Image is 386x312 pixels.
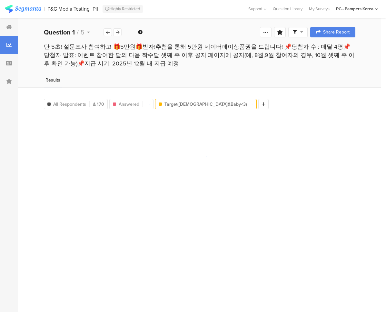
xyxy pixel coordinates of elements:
span: Target([DEMOGRAPHIC_DATA]&Baby<3) [164,101,242,108]
span: Results [45,77,60,83]
div: P&G Media Testing_PII [47,6,98,12]
div: Highly Restricted [103,5,143,13]
span: Answered [119,101,139,108]
b: Question 1 [44,27,75,37]
a: My Surveys [306,6,333,12]
div: PG - Pampers Korea [336,6,373,12]
span: / [77,27,79,37]
a: Question Library [270,6,306,12]
span: 5 [81,27,84,37]
span: All Respondents [53,101,86,108]
div: 단 5초! 설문조사 참여하고 🎁5만원🎁받자!추첨을 통해 5만원 네이버페이상품권을 드립니다! 📌당첨자 수 : 매달 4명📌당첨자 발표: 이벤트 참여한 달의 다음 짝수달 셋째 주 ... [44,43,355,68]
img: segmanta logo [5,5,41,13]
div: Support [248,4,266,14]
span: 170 [93,101,104,108]
span: Share Report [323,30,350,34]
div: | [44,5,45,13]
